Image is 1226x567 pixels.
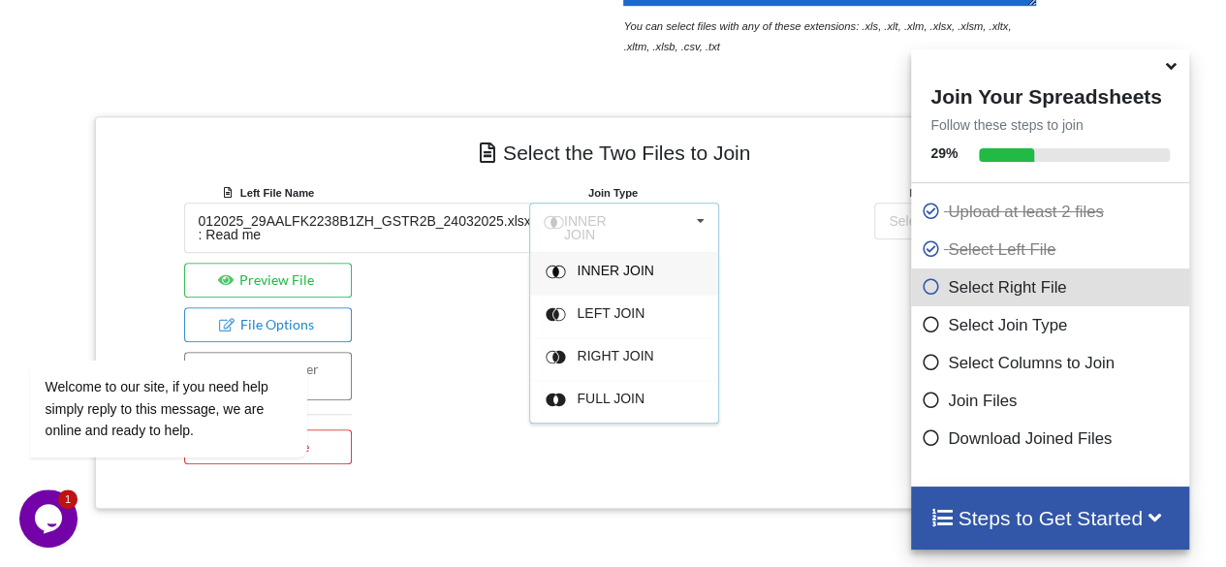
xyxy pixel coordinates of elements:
span: FULL JOIN [577,391,644,406]
span: INNER JOIN [564,213,607,242]
i: You can select files with any of these extensions: .xls, .xlt, .xlm, .xlsx, .xlsm, .xltx, .xltm, ... [623,20,1011,52]
p: Download Joined Files [921,426,1184,451]
h4: Steps to Get Started [930,506,1170,530]
p: Follow these steps to join [911,115,1189,135]
p: Select Columns to Join [921,351,1184,375]
span: LEFT JOIN [577,305,644,321]
b: Right File Name [909,187,1007,199]
span: RIGHT JOIN [577,348,653,363]
iframe: chat widget [19,489,81,548]
p: Select Right File [921,275,1184,299]
p: Select Left File [921,237,1184,262]
p: Upload at least 2 files [921,200,1184,224]
div: Select Second File [889,214,1002,228]
h4: Join Your Spreadsheets [911,79,1189,109]
span: Welcome to our site, if you need help simply reply to this message, we are online and ready to help. [26,194,249,253]
b: 29 % [930,145,958,161]
iframe: chat widget [19,185,368,480]
span: INNER JOIN [577,263,653,278]
p: Join Files [921,389,1184,413]
p: Select Join Type [921,313,1184,337]
b: Join Type [588,187,638,199]
h4: Select the Two Files to Join [110,131,1116,174]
